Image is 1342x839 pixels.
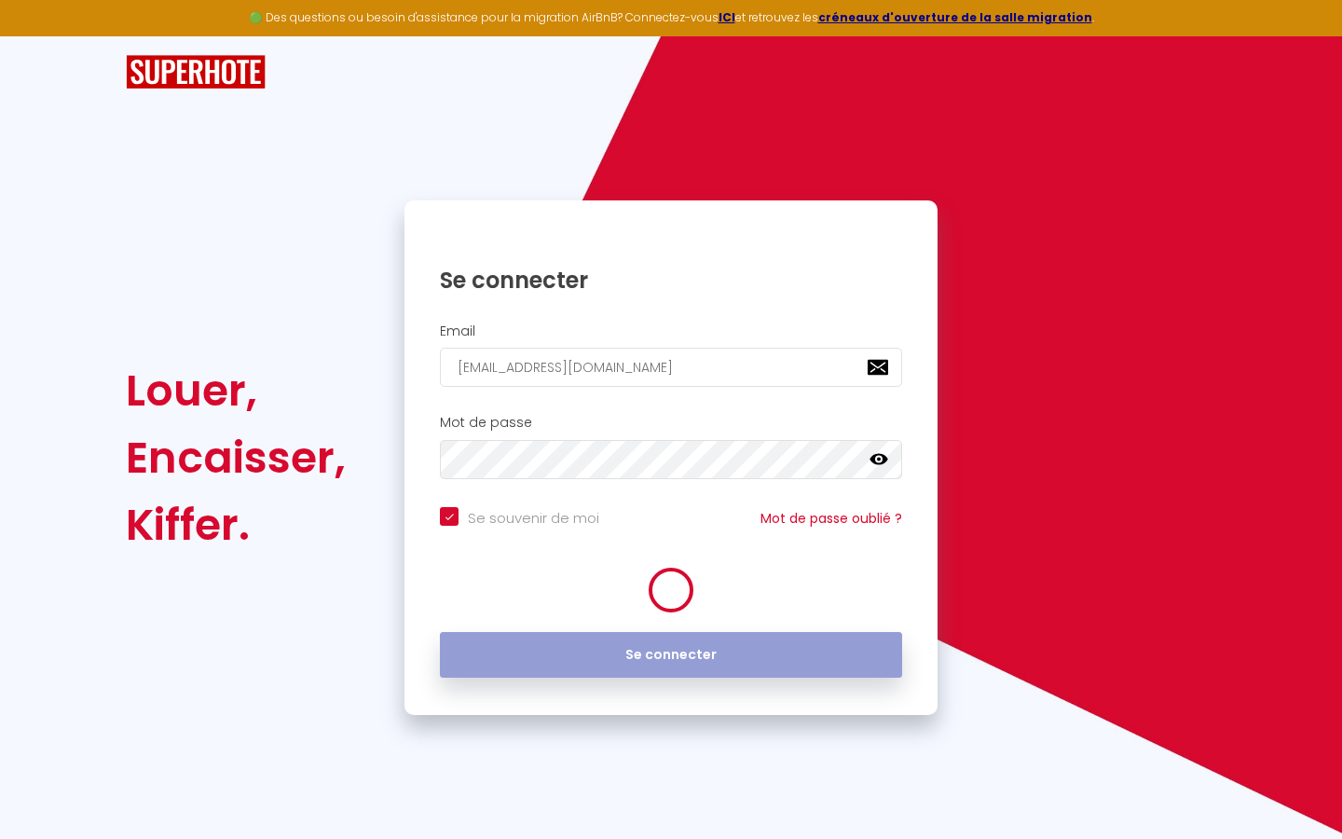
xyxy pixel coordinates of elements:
div: Kiffer. [126,491,346,558]
h1: Se connecter [440,266,902,295]
h2: Email [440,323,902,339]
a: ICI [719,9,735,25]
button: Ouvrir le widget de chat LiveChat [15,7,71,63]
div: Louer, [126,357,346,424]
input: Ton Email [440,348,902,387]
h2: Mot de passe [440,415,902,431]
button: Se connecter [440,632,902,679]
div: Encaisser, [126,424,346,491]
a: créneaux d'ouverture de la salle migration [818,9,1092,25]
img: SuperHote logo [126,55,266,89]
a: Mot de passe oublié ? [760,509,902,528]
